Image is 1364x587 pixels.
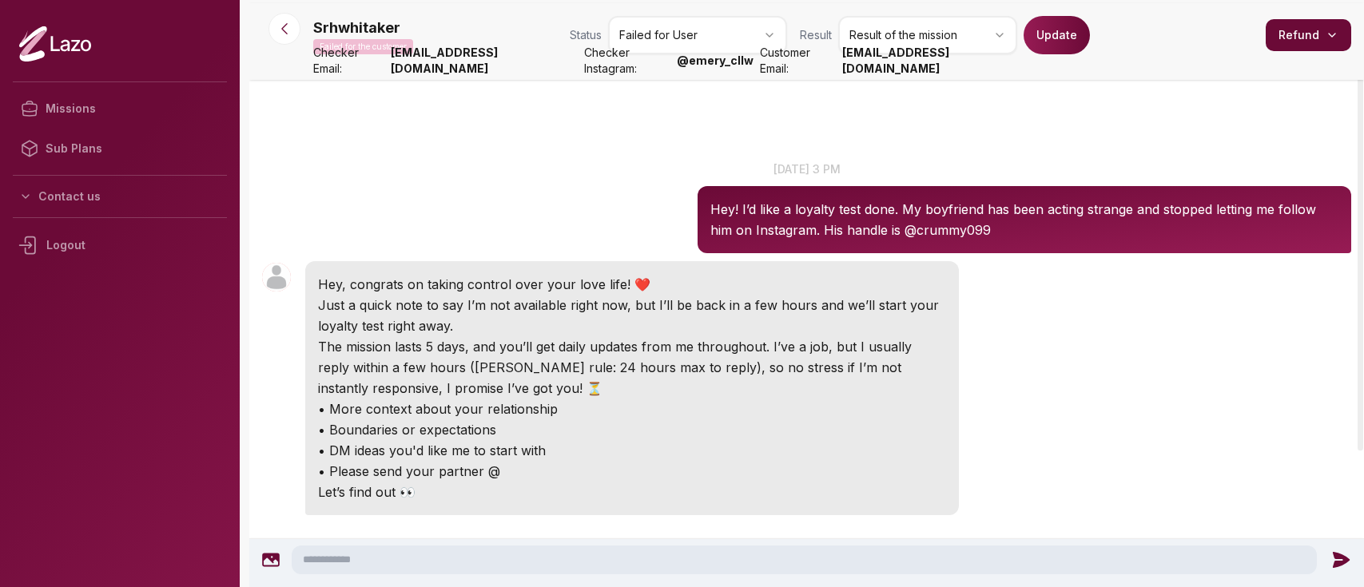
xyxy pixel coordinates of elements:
[318,440,946,461] p: • DM ideas you'd like me to start with
[313,45,384,77] span: Checker Email:
[318,399,946,419] p: • More context about your relationship
[13,89,227,129] a: Missions
[677,53,754,69] strong: @ emery_cllw
[570,27,602,43] span: Status
[13,182,227,211] button: Contact us
[13,224,227,266] div: Logout
[318,419,946,440] p: • Boundaries or expectations
[318,461,946,482] p: • Please send your partner @
[710,199,1338,240] p: Hey! I’d like a loyalty test done. My boyfriend has been acting strange and stopped letting me fo...
[318,482,946,502] p: Let’s find out 👀
[391,45,578,77] strong: [EMAIL_ADDRESS][DOMAIN_NAME]
[318,336,946,399] p: The mission lasts 5 days, and you’ll get daily updates from me throughout. I’ve a job, but I usua...
[313,17,400,39] p: Srhwhitaker
[1024,16,1090,54] button: Update
[13,129,227,169] a: Sub Plans
[249,161,1364,177] p: [DATE] 3 pm
[1266,19,1351,51] button: Refund
[313,39,413,54] p: Failed for the customer
[842,45,1029,77] strong: [EMAIL_ADDRESS][DOMAIN_NAME]
[262,263,291,292] img: User avatar
[318,295,946,336] p: Just a quick note to say I’m not available right now, but I’ll be back in a few hours and we’ll s...
[760,45,835,77] span: Customer Email:
[318,274,946,295] p: Hey, congrats on taking control over your love life! ❤️
[584,45,670,77] span: Checker Instagram:
[800,27,832,43] span: Result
